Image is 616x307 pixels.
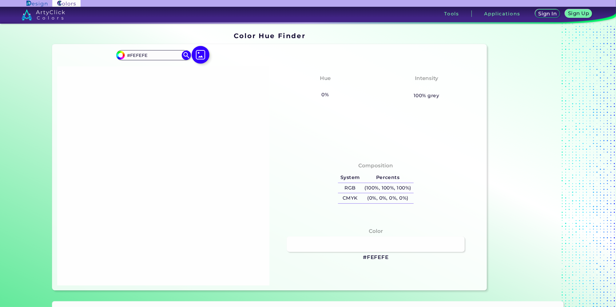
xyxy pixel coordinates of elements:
[566,10,591,18] a: Sign Up
[338,183,362,193] h5: RGB
[320,74,331,83] h4: Hue
[363,254,389,261] h3: #FEFEFE
[358,161,393,170] h4: Composition
[234,31,305,40] h1: Color Hue Finder
[362,173,414,183] h5: Percents
[362,193,414,203] h5: (0%, 0%, 0%, 0%)
[192,46,209,64] img: icon picture
[338,173,362,183] h5: System
[362,183,414,193] h5: (100%, 100%, 100%)
[315,84,336,91] h3: None
[569,11,588,16] h5: Sign Up
[369,227,383,236] h4: Color
[125,51,182,59] input: type color..
[26,1,47,6] img: ArtyClick Design logo
[415,74,438,83] h4: Intensity
[414,92,439,100] h5: 100% grey
[416,84,437,91] h3: None
[22,9,65,20] img: logo_artyclick_colors_white.svg
[539,11,556,16] h5: Sign In
[182,50,191,60] img: icon search
[536,10,559,18] a: Sign In
[338,193,362,203] h5: CMYK
[444,11,459,16] h3: Tools
[319,91,331,99] h5: 0%
[484,11,520,16] h3: Applications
